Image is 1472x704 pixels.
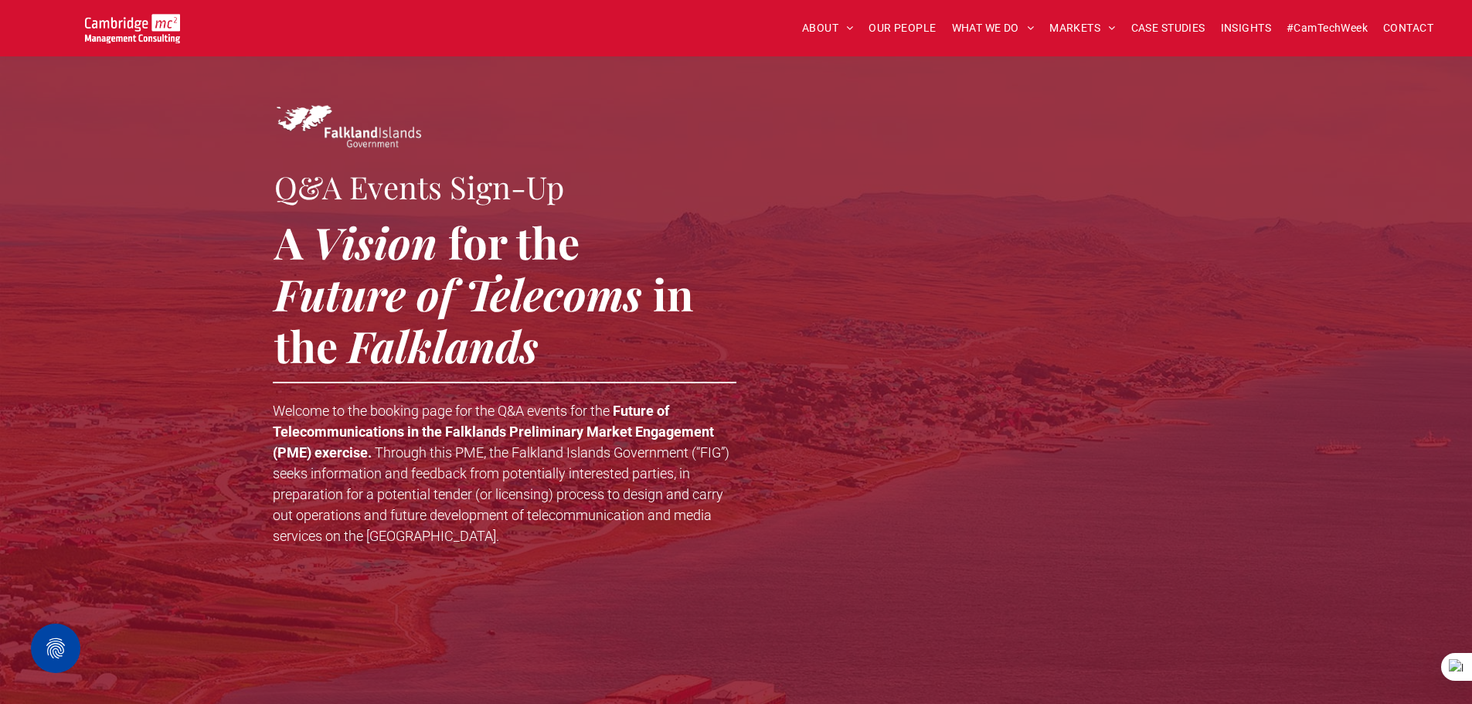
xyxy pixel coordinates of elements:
span: for the [448,213,580,270]
span: Q&A Events Sign-Up [274,166,564,207]
span: Through this PME, [375,444,486,461]
span: Falklands [348,316,539,374]
a: CASE STUDIES [1124,16,1213,40]
span: Future of Telecoms [274,264,642,322]
img: Cambridge MC Logo [85,14,180,43]
span: A [274,213,303,270]
a: WHAT WE DO [944,16,1042,40]
strong: Future of Telecommunications in the Falklands Preliminary Market Engagement (PME) exercise. [273,403,714,461]
a: #CamTechWeek [1279,16,1375,40]
a: ABOUT [794,16,862,40]
span: the Falkland Islands Government (“FIG”) seeks information and feedback from potentially intereste... [273,444,729,544]
a: OUR PEOPLE [861,16,943,40]
span: Welcome to the booking page for the Q&A events for the [273,403,610,419]
a: CONTACT [1375,16,1441,40]
span: Vision [313,213,437,270]
a: INSIGHTS [1213,16,1279,40]
span: in [653,264,693,322]
a: MARKETS [1042,16,1123,40]
span: the [274,316,338,374]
